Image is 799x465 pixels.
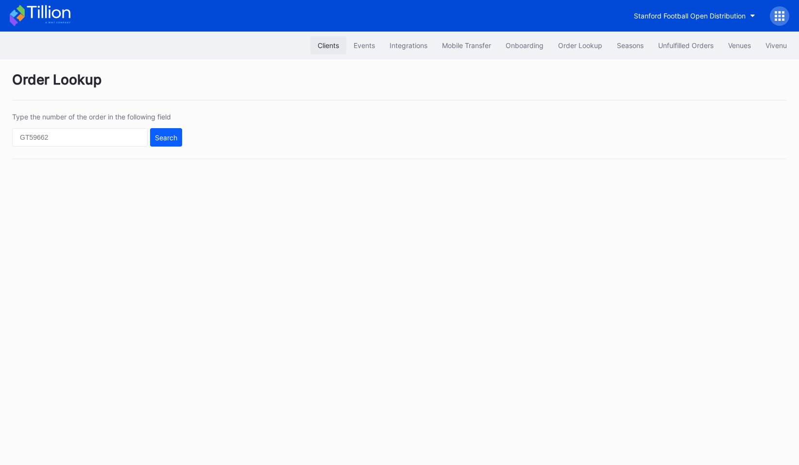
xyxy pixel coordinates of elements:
button: Clients [310,36,346,54]
button: Seasons [610,36,651,54]
div: Stanford Football Open Distribution [634,12,746,20]
button: Integrations [382,36,435,54]
button: Search [150,128,182,147]
div: Integrations [390,41,427,50]
div: Seasons [617,41,644,50]
div: Onboarding [506,41,544,50]
button: Events [346,36,382,54]
div: Clients [318,41,339,50]
button: Unfulfilled Orders [651,36,721,54]
div: Unfulfilled Orders [658,41,714,50]
div: Venues [728,41,751,50]
div: Search [155,133,177,142]
button: Vivenu [758,36,794,54]
button: Order Lookup [551,36,610,54]
input: GT59662 [12,128,148,147]
button: Stanford Football Open Distribution [627,7,763,25]
div: Mobile Transfer [442,41,491,50]
button: Venues [721,36,758,54]
div: Vivenu [765,41,787,50]
div: Events [354,41,375,50]
div: Order Lookup [558,41,602,50]
div: Order Lookup [12,71,787,100]
button: Mobile Transfer [435,36,498,54]
div: Type the number of the order in the following field [12,113,182,121]
button: Onboarding [498,36,551,54]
